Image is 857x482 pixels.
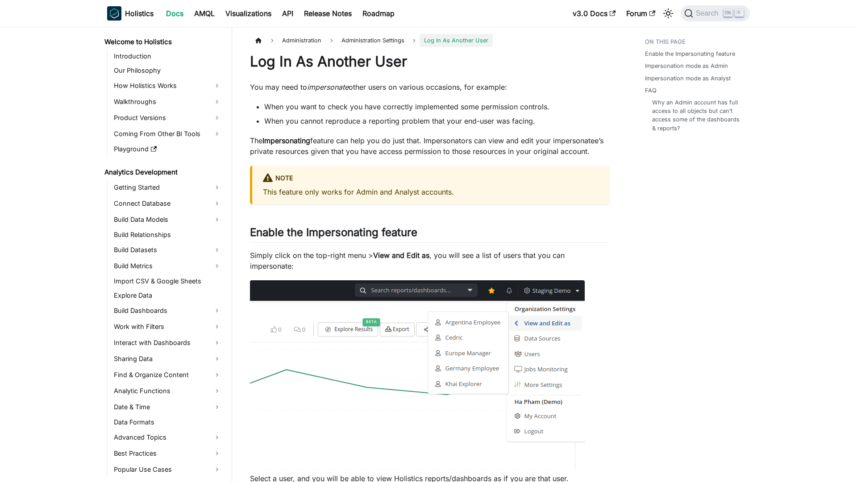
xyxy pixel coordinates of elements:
[277,6,299,21] a: API
[567,6,621,21] a: v3.0 Docs
[357,6,400,21] a: Roadmap
[263,173,599,184] div: Note
[645,62,728,70] a: Impersonation mode as Admin
[264,101,609,112] li: When you want to check you have correctly implemented some permission controls.
[250,135,609,157] p: The feature can help you do just that. Impersonators can view and edit your impersonatee’s privat...
[250,82,609,92] p: You may need to other users on various occasions, for example:
[735,9,744,17] kbd: K
[307,83,349,91] em: impersonate
[278,34,326,47] span: Administration
[264,116,609,126] li: When you cannot reproduce a reporting problem that your end-user was facing.
[263,187,599,197] p: This feature only works for Admin and Analyst accounts.
[111,243,224,257] a: Build Datasets
[250,34,609,47] nav: Breadcrumbs
[98,27,232,482] nav: Docs sidebar
[111,303,224,318] a: Build Dashboards
[420,34,493,47] span: Log In As Another User
[337,34,409,47] span: Administration Settings
[125,8,154,19] b: Holistics
[111,320,224,334] a: Work with Filters
[111,196,224,211] a: Connect Database
[652,98,741,133] a: Why an Admin account has full access to all objects but can’t access some of the dashboards & rep...
[111,111,224,125] a: Product Versions
[107,6,121,21] img: Holistics
[111,336,224,350] a: Interact with Dashboards
[111,229,224,241] a: Build Relationships
[681,5,750,21] button: Search (Ctrl+K)
[111,50,224,62] a: Introduction
[645,74,731,83] a: Impersonation mode as Analyst
[645,50,735,58] a: Enable the Impersonating feature
[111,95,224,109] a: Walkthroughs
[111,212,224,227] a: Build Data Models
[621,6,661,21] a: Forum
[111,416,224,428] a: Data Formats
[220,6,277,21] a: Visualizations
[111,127,224,141] a: Coming From Other BI Tools
[250,226,609,243] h2: Enable the Impersonating feature
[102,36,224,48] a: Welcome to Holistics
[111,259,224,273] a: Build Metrics
[111,79,224,93] a: How Holistics Works
[102,166,224,179] a: Analytics Development
[645,86,657,95] a: FAQ
[661,6,675,21] button: Switch between dark and light mode (currently light mode)
[111,352,224,366] a: Sharing Data
[161,6,189,21] a: Docs
[111,180,224,195] a: Getting Started
[250,34,267,47] a: Home page
[111,384,224,398] a: Analytic Functions
[111,400,224,414] a: Date & Time
[262,136,310,145] strong: Impersonating
[111,275,224,287] a: Import CSV & Google Sheets
[107,6,154,21] a: HolisticsHolistics
[111,446,224,461] a: Best Practices
[693,9,724,17] span: Search
[189,6,220,21] a: AMQL
[111,430,224,445] a: Advanced Topics
[250,53,609,71] h1: Log In As Another User
[111,462,224,477] a: Popular Use Cases
[250,250,609,271] p: Simply click on the top-right menu > , you will see a list of users that you can impersonate:
[111,289,224,302] a: Explore Data
[373,251,429,260] strong: View and Edit as
[111,368,224,382] a: Find & Organize Content
[111,143,224,155] a: Playground
[299,6,357,21] a: Release Notes
[111,64,224,77] a: Our Philosophy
